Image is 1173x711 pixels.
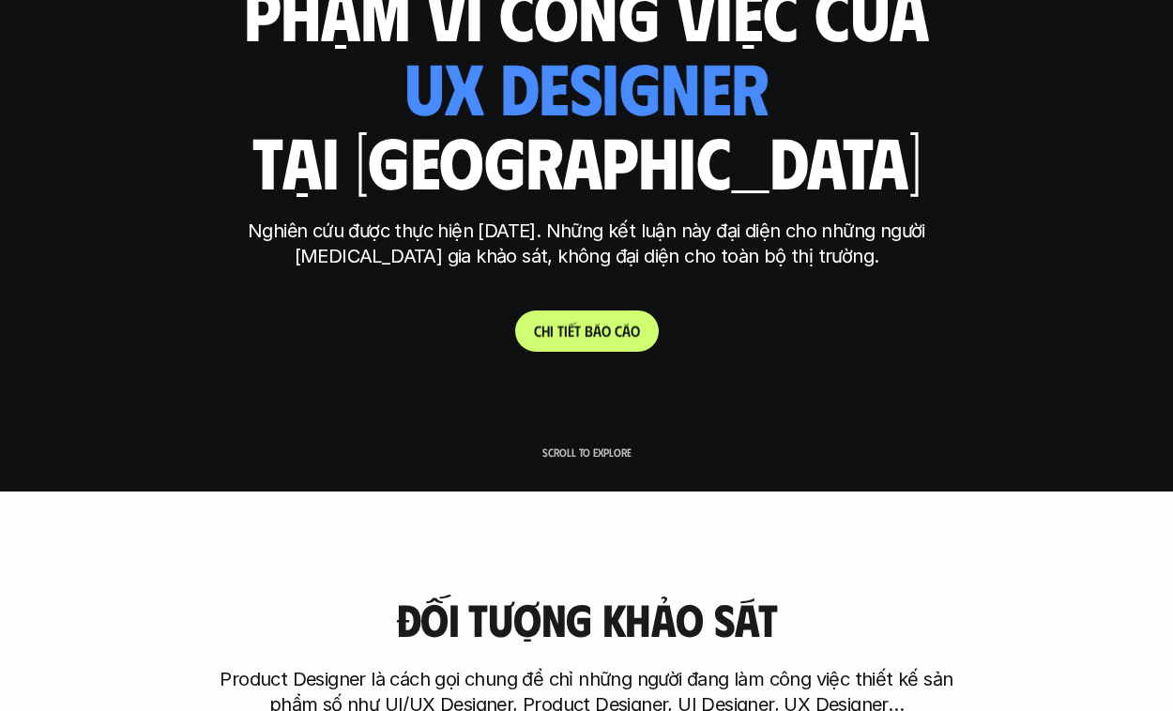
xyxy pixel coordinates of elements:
[252,121,922,200] h1: tại [GEOGRAPHIC_DATA]
[542,446,632,459] p: Scroll to explore
[515,310,659,352] a: Chitiếtbáocáo
[396,595,777,644] h3: Đối tượng khảo sát
[235,219,938,269] p: Nghiên cứu được thực hiện [DATE]. Những kết luận này đại diện cho những người [MEDICAL_DATA] gia ...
